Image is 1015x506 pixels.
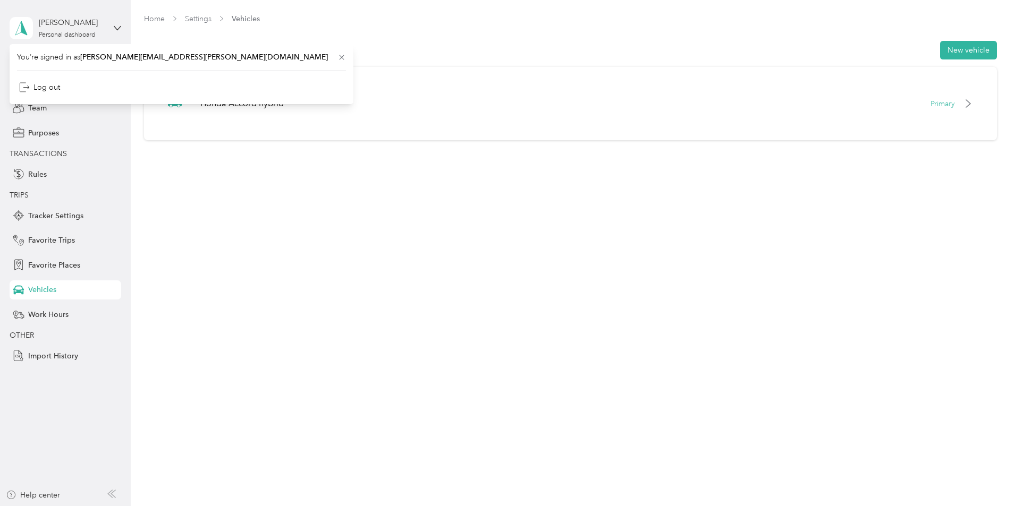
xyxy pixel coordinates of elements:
a: Home [144,14,165,23]
span: [PERSON_NAME][EMAIL_ADDRESS][PERSON_NAME][DOMAIN_NAME] [80,53,328,62]
div: Personal dashboard [39,32,96,38]
button: New vehicle [940,41,997,59]
iframe: Everlance-gr Chat Button Frame [955,447,1015,506]
span: Import History [28,350,78,362]
span: Favorite Trips [28,235,75,246]
div: [PERSON_NAME] [39,17,105,28]
span: Purposes [28,127,59,139]
span: Favorite Places [28,260,80,271]
span: Work Hours [28,309,69,320]
span: OTHER [10,331,34,340]
span: TRANSACTIONS [10,149,67,158]
div: Log out [19,82,60,93]
span: Vehicles [232,13,260,24]
span: TRIPS [10,191,29,200]
span: Tracker Settings [28,210,83,221]
button: Help center [6,490,60,501]
a: Settings [185,14,212,23]
span: Vehicles [28,284,56,295]
span: You’re signed in as [17,52,346,63]
span: Team [28,102,47,114]
p: Primary [931,98,955,109]
span: Rules [28,169,47,180]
